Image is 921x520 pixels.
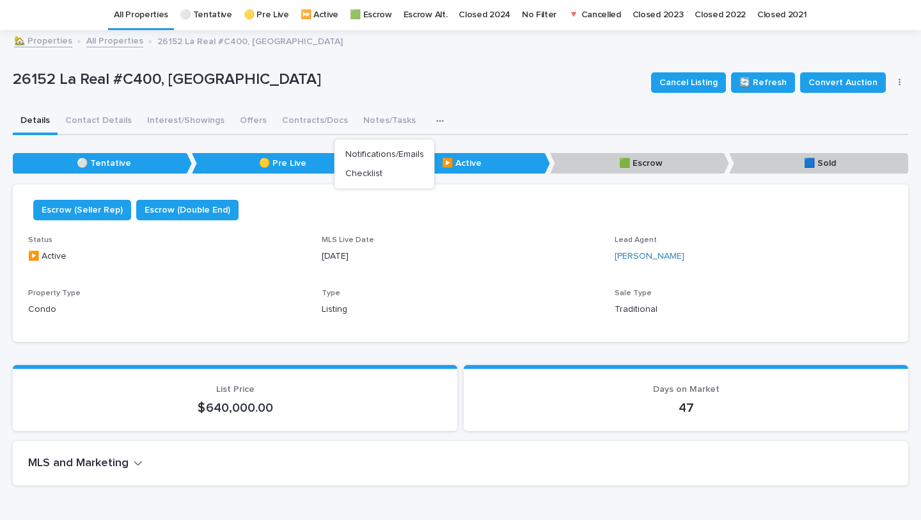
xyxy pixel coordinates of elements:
button: Contact Details [58,108,139,135]
p: ▶️ Active [28,250,306,263]
p: 47 [479,400,893,416]
a: [PERSON_NAME] [615,250,684,263]
p: $ 640,000.00 [28,400,442,416]
p: Listing [322,303,600,316]
span: Sale Type [615,289,652,297]
span: 🔄 Refresh [739,76,787,89]
span: Checklist [345,169,382,178]
button: Escrow (Double End) [136,200,239,220]
button: Cancel Listing [651,72,726,93]
p: Condo [28,303,306,316]
p: [DATE] [322,250,600,263]
button: Details [13,108,58,135]
p: 26152 La Real #C400, [GEOGRAPHIC_DATA] [13,70,641,89]
span: MLS Live Date [322,236,374,244]
p: ▶️ Active [371,153,550,174]
a: All Properties [86,33,143,47]
h2: MLS and Marketing [28,457,129,471]
p: Traditional [615,303,893,316]
p: 🟦 Sold [729,153,908,174]
span: Type [322,289,340,297]
p: 🟡 Pre Live [192,153,371,174]
p: 26152 La Real #C400, [GEOGRAPHIC_DATA] [157,33,343,47]
span: List Price [216,385,255,394]
span: Cancel Listing [659,76,718,89]
span: Convert Auction [808,76,878,89]
span: Status [28,236,52,244]
span: Escrow (Seller Rep) [42,204,123,216]
span: Days on Market [653,385,720,394]
a: 🏡 Properties [14,33,72,47]
button: MLS and Marketing [28,457,143,471]
button: Notes/Tasks [356,108,423,135]
span: Escrow (Double End) [145,204,230,216]
button: Interest/Showings [139,108,232,135]
button: Escrow (Seller Rep) [33,200,131,220]
p: ⚪️ Tentative [13,153,192,174]
button: Convert Auction [800,72,886,93]
button: Contracts/Docs [274,108,356,135]
span: Notifications/Emails [345,150,424,159]
span: Property Type [28,289,81,297]
span: Lead Agent [615,236,657,244]
button: Offers [232,108,274,135]
button: 🔄 Refresh [731,72,795,93]
p: 🟩 Escrow [550,153,729,174]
